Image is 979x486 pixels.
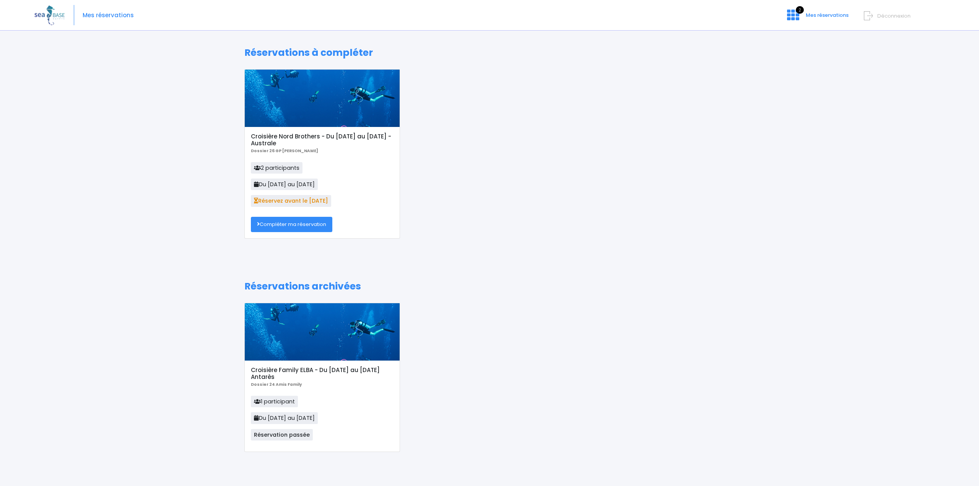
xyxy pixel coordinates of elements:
span: 1 participant [251,396,298,407]
a: Compléter ma réservation [251,217,332,232]
h5: Croisière Family ELBA - Du [DATE] au [DATE] Antarès [251,367,394,380]
b: Dossier 26 GP [PERSON_NAME] [251,148,318,154]
span: 2 participants [251,162,302,174]
span: Réservation passée [251,429,313,440]
b: Dossier 24 Amis Family [251,382,302,387]
span: 2 [796,6,804,14]
span: Du [DATE] au [DATE] [251,412,318,424]
h5: Croisière Nord Brothers - Du [DATE] au [DATE] - Australe [251,133,394,147]
span: Déconnexion [877,12,911,20]
a: 2 Mes réservations [781,14,853,21]
h1: Réservations archivées [244,281,735,292]
h1: Réservations à compléter [244,47,735,59]
span: Réservez avant le [DATE] [251,195,331,206]
span: Du [DATE] au [DATE] [251,179,318,190]
span: Mes réservations [806,11,849,19]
